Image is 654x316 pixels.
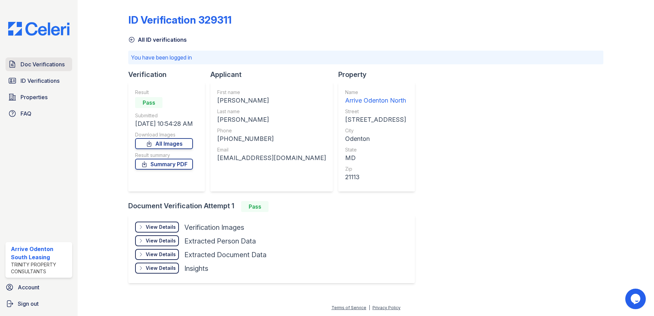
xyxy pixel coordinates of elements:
[135,112,193,119] div: Submitted
[210,70,338,79] div: Applicant
[3,22,75,36] img: CE_Logo_Blue-a8612792a0a2168367f1c8372b55b34899dd931a85d93a1a3d3e32e68fde9ad4.png
[345,89,406,96] div: Name
[217,89,326,96] div: First name
[369,305,370,310] div: |
[345,115,406,124] div: [STREET_ADDRESS]
[131,53,601,62] p: You have been logged in
[217,153,326,163] div: [EMAIL_ADDRESS][DOMAIN_NAME]
[372,305,401,310] a: Privacy Policy
[217,96,326,105] div: [PERSON_NAME]
[338,70,420,79] div: Property
[184,264,208,273] div: Insights
[128,201,420,212] div: Document Verification Attempt 1
[135,89,193,96] div: Result
[5,74,72,88] a: ID Verifications
[21,93,48,101] span: Properties
[345,134,406,144] div: Odenton
[135,159,193,170] a: Summary PDF
[345,146,406,153] div: State
[345,127,406,134] div: City
[345,166,406,172] div: Zip
[345,153,406,163] div: MD
[18,300,39,308] span: Sign out
[146,224,176,231] div: View Details
[345,96,406,105] div: Arrive Odenton North
[21,60,65,68] span: Doc Verifications
[345,172,406,182] div: 21113
[345,108,406,115] div: Street
[11,245,69,261] div: Arrive Odenton South Leasing
[135,131,193,138] div: Download Images
[146,251,176,258] div: View Details
[135,152,193,159] div: Result summary
[135,119,193,129] div: [DATE] 10:54:28 AM
[21,109,31,118] span: FAQ
[21,77,60,85] span: ID Verifications
[184,236,256,246] div: Extracted Person Data
[5,57,72,71] a: Doc Verifications
[5,90,72,104] a: Properties
[135,138,193,149] a: All Images
[345,89,406,105] a: Name Arrive Odenton North
[128,70,210,79] div: Verification
[625,289,647,309] iframe: chat widget
[217,146,326,153] div: Email
[3,280,75,294] a: Account
[241,201,269,212] div: Pass
[11,261,69,275] div: Trinity Property Consultants
[146,265,176,272] div: View Details
[217,127,326,134] div: Phone
[217,108,326,115] div: Last name
[128,14,232,26] div: ID Verification 329311
[184,223,244,232] div: Verification Images
[184,250,266,260] div: Extracted Document Data
[146,237,176,244] div: View Details
[135,97,162,108] div: Pass
[18,283,39,291] span: Account
[128,36,187,44] a: All ID verifications
[5,107,72,120] a: FAQ
[217,115,326,124] div: [PERSON_NAME]
[3,297,75,311] a: Sign out
[217,134,326,144] div: [PHONE_NUMBER]
[331,305,366,310] a: Terms of Service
